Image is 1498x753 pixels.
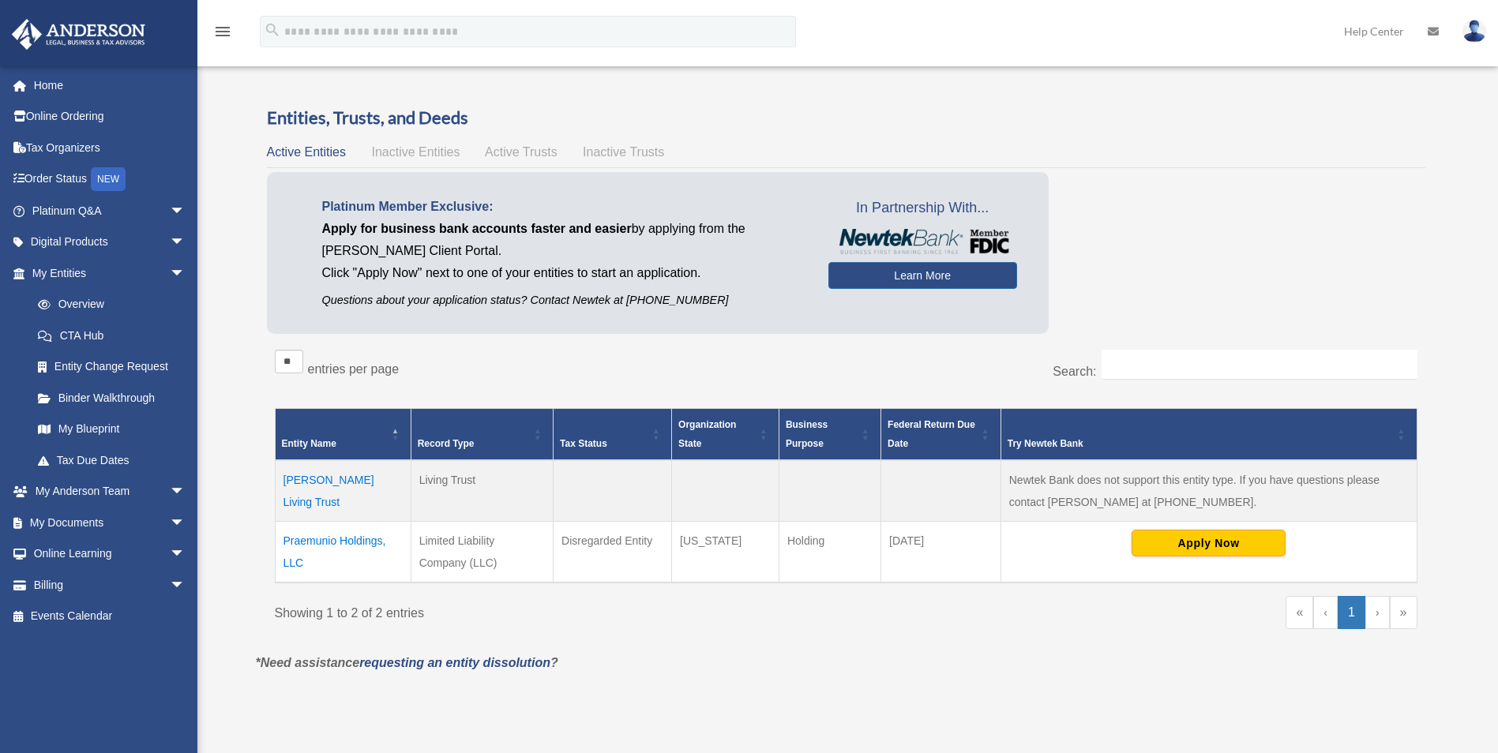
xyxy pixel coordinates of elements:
a: My Documentsarrow_drop_down [11,507,209,538]
h3: Entities, Trusts, and Deeds [267,106,1425,130]
a: First [1286,596,1313,629]
span: Apply for business bank accounts faster and easier [322,222,632,235]
i: menu [213,22,232,41]
span: arrow_drop_down [170,227,201,259]
div: Try Newtek Bank [1008,434,1393,453]
th: Tax Status: Activate to sort [554,408,672,460]
button: Apply Now [1132,530,1286,556]
span: Tax Status [560,438,607,449]
a: Platinum Q&Aarrow_drop_down [11,195,209,227]
th: Federal Return Due Date: Activate to sort [881,408,1001,460]
span: Organization State [678,419,736,449]
span: arrow_drop_down [170,538,201,571]
a: Overview [22,289,193,320]
p: Click "Apply Now" next to one of your entities to start an application. [322,262,805,284]
a: Digital Productsarrow_drop_down [11,227,209,258]
img: Anderson Advisors Platinum Portal [7,19,150,50]
td: Limited Liability Company (LLC) [411,521,553,583]
p: Questions about your application status? Contact Newtek at [PHONE_NUMBER] [322,290,805,310]
span: arrow_drop_down [170,507,201,539]
p: Platinum Member Exclusive: [322,196,805,218]
td: Newtek Bank does not support this entity type. If you have questions please contact [PERSON_NAME]... [1001,460,1417,522]
a: Learn More [828,262,1017,289]
a: My Blueprint [22,414,201,445]
i: search [264,21,281,39]
label: entries per page [308,362,400,376]
a: Next [1365,596,1390,629]
a: Tax Organizers [11,132,209,163]
a: My Anderson Teamarrow_drop_down [11,476,209,508]
em: *Need assistance ? [256,656,558,669]
a: menu [213,28,232,41]
th: Organization State: Activate to sort [672,408,779,460]
img: User Pic [1462,20,1486,43]
span: Entity Name [282,438,336,449]
td: Living Trust [411,460,553,522]
span: Business Purpose [786,419,828,449]
span: Active Trusts [485,145,558,159]
td: Holding [779,521,880,583]
img: NewtekBankLogoSM.png [836,229,1009,254]
a: Tax Due Dates [22,444,201,476]
a: Previous [1313,596,1338,629]
a: Online Learningarrow_drop_down [11,538,209,570]
span: arrow_drop_down [170,476,201,508]
td: Praemunio Holdings, LLC [275,521,411,583]
label: Search: [1053,365,1096,378]
th: Business Purpose: Activate to sort [779,408,880,460]
span: arrow_drop_down [170,195,201,227]
td: [US_STATE] [672,521,779,583]
td: [PERSON_NAME] Living Trust [275,460,411,522]
a: Binder Walkthrough [22,382,201,414]
td: Disregarded Entity [554,521,672,583]
span: Active Entities [267,145,346,159]
a: Online Ordering [11,101,209,133]
span: Inactive Trusts [583,145,664,159]
span: In Partnership With... [828,196,1017,221]
p: by applying from the [PERSON_NAME] Client Portal. [322,218,805,262]
th: Try Newtek Bank : Activate to sort [1001,408,1417,460]
a: requesting an entity dissolution [359,656,550,669]
a: 1 [1338,596,1365,629]
th: Record Type: Activate to sort [411,408,553,460]
a: CTA Hub [22,320,201,351]
div: Showing 1 to 2 of 2 entries [275,596,835,624]
td: [DATE] [881,521,1001,583]
a: My Entitiesarrow_drop_down [11,257,201,289]
span: Federal Return Due Date [888,419,975,449]
a: Billingarrow_drop_down [11,569,209,601]
span: Record Type [418,438,475,449]
th: Entity Name: Activate to invert sorting [275,408,411,460]
a: Entity Change Request [22,351,201,383]
a: Last [1390,596,1417,629]
a: Home [11,69,209,101]
span: arrow_drop_down [170,569,201,601]
a: Events Calendar [11,601,209,632]
div: NEW [91,167,126,191]
span: arrow_drop_down [170,257,201,290]
a: Order StatusNEW [11,163,209,196]
span: Inactive Entities [371,145,460,159]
